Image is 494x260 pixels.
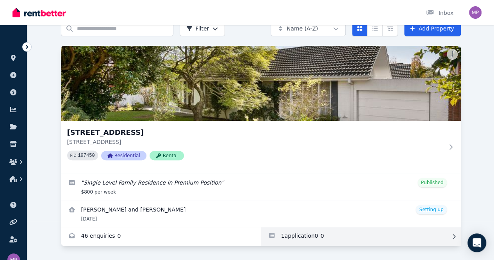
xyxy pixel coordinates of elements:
img: Michelle Peric [469,6,482,19]
code: 197450 [78,153,95,158]
div: Open Intercom Messenger [467,233,486,252]
a: Edit listing: Single Level Family Residence in Premium Position [61,173,461,200]
button: Name (A-Z) [271,21,346,36]
span: Name (A-Z) [287,25,318,32]
div: View options [352,21,398,36]
a: Add Property [404,21,461,36]
a: Applications for 4/2 Jersey Street, Balwyn [261,227,461,246]
button: Filter [180,21,225,36]
img: 4/2 Jersey Street, Balwyn [61,46,461,121]
button: More options [447,49,458,60]
a: 4/2 Jersey Street, Balwyn[STREET_ADDRESS][STREET_ADDRESS]PID 197450ResidentialRental [61,46,461,173]
span: Residential [101,151,146,160]
a: View details for Reuben Trayer and Lisa Dunne [61,200,461,227]
span: Rental [150,151,184,160]
h3: [STREET_ADDRESS] [67,127,444,138]
p: [STREET_ADDRESS] [67,138,444,146]
button: Card view [352,21,367,36]
a: Enquiries for 4/2 Jersey Street, Balwyn [61,227,261,246]
span: Filter [186,25,209,32]
button: Compact list view [367,21,383,36]
img: RentBetter [12,7,66,18]
small: PID [70,153,77,158]
button: Expanded list view [382,21,398,36]
div: Inbox [426,9,453,17]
